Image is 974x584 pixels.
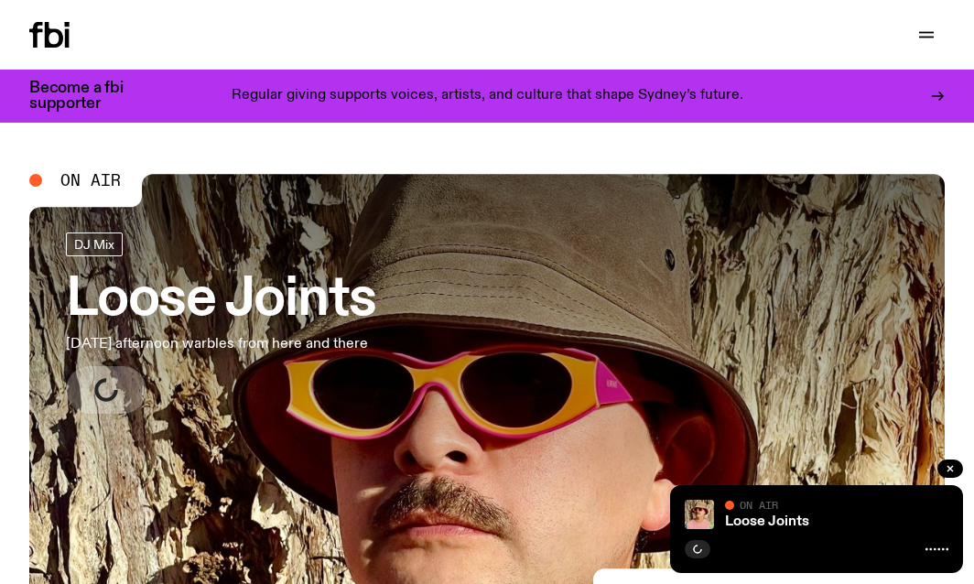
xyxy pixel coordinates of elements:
a: Loose Joints [725,514,809,529]
span: On Air [740,499,778,511]
a: DJ Mix [66,233,123,256]
img: Tyson stands in front of a paperbark tree wearing orange sunglasses, a suede bucket hat and a pin... [685,500,714,529]
h3: Loose Joints [66,275,376,326]
span: DJ Mix [74,237,114,251]
p: [DATE] afternoon warbles from here and there [66,333,376,355]
h3: Become a fbi supporter [29,81,146,112]
a: Loose Joints[DATE] afternoon warbles from here and there [66,233,376,414]
span: On Air [60,172,121,189]
p: Regular giving supports voices, artists, and culture that shape Sydney’s future. [232,88,743,104]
